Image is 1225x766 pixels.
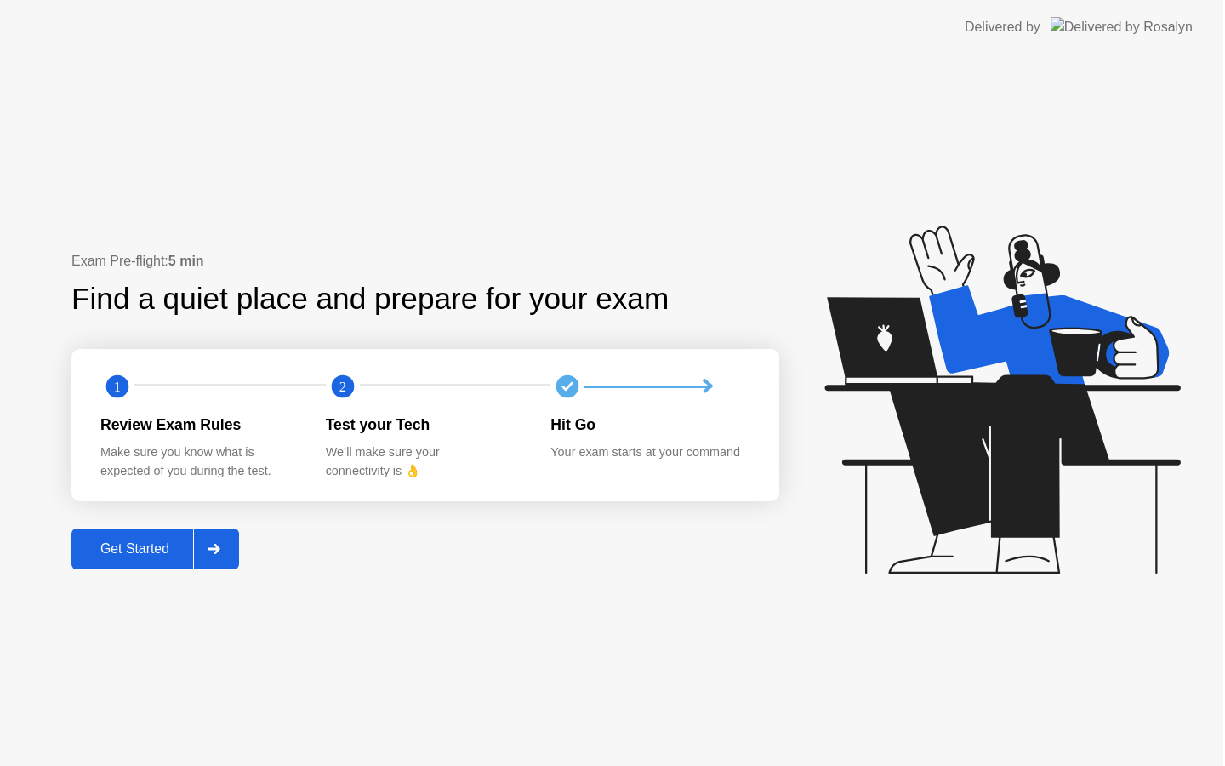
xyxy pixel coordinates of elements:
[550,414,749,436] div: Hit Go
[326,414,524,436] div: Test your Tech
[114,379,121,395] text: 1
[339,379,346,395] text: 2
[71,251,779,272] div: Exam Pre-flight:
[965,17,1040,37] div: Delivered by
[71,529,239,569] button: Get Started
[550,443,749,462] div: Your exam starts at your command
[1051,17,1193,37] img: Delivered by Rosalyn
[77,541,193,557] div: Get Started
[168,254,204,268] b: 5 min
[71,277,671,322] div: Find a quiet place and prepare for your exam
[100,443,299,480] div: Make sure you know what is expected of you during the test.
[326,443,524,480] div: We’ll make sure your connectivity is 👌
[100,414,299,436] div: Review Exam Rules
